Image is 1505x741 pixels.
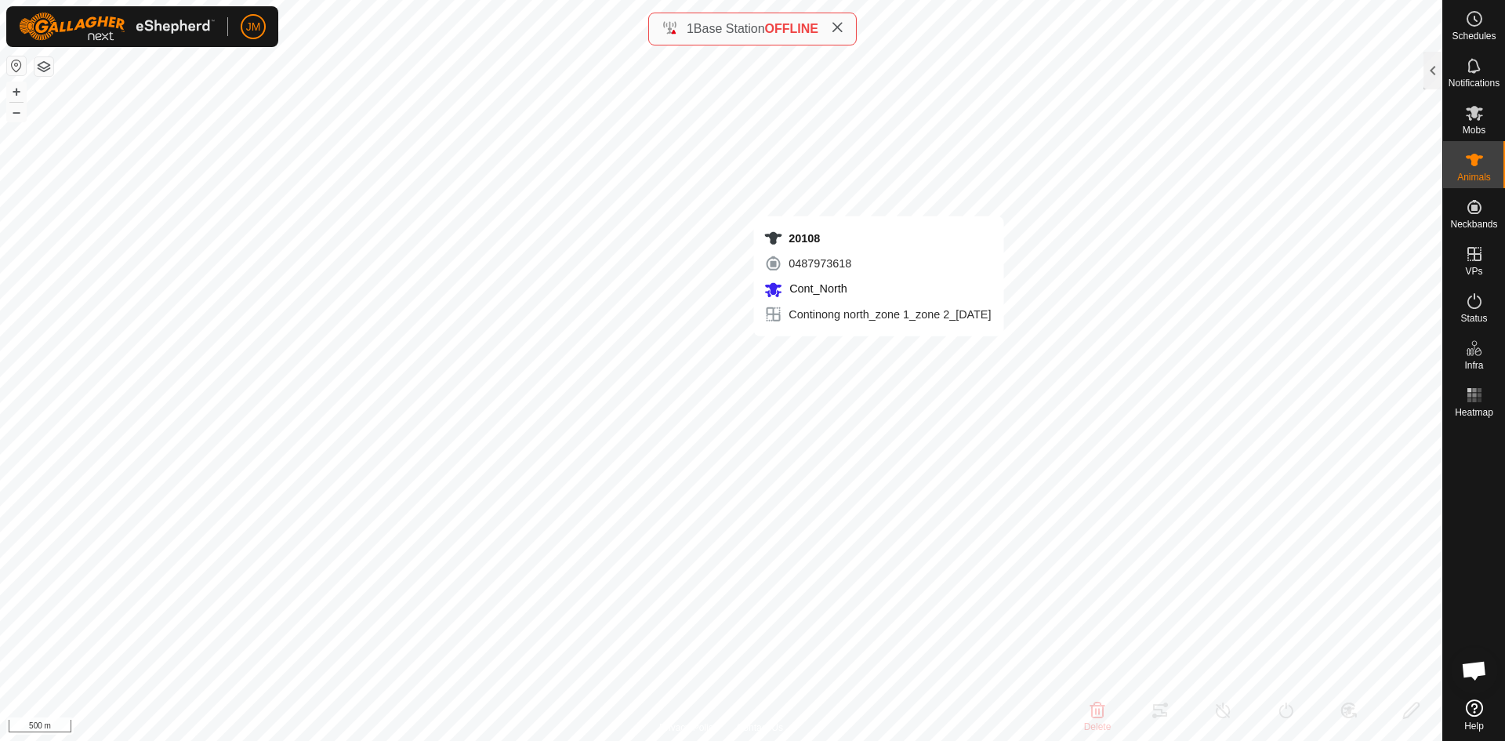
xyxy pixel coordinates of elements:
a: Contact Us [737,721,783,735]
span: JM [246,19,261,35]
img: Gallagher Logo [19,13,215,41]
span: Cont_North [785,282,847,295]
span: Infra [1464,361,1483,370]
button: Map Layers [34,57,53,76]
span: Mobs [1463,125,1485,135]
button: + [7,82,26,101]
span: Status [1460,314,1487,323]
span: Notifications [1449,78,1500,88]
span: Help [1464,721,1484,731]
button: – [7,103,26,122]
span: OFFLINE [765,22,818,35]
div: Open chat [1451,647,1498,694]
button: Reset Map [7,56,26,75]
span: Animals [1457,173,1491,182]
a: Privacy Policy [659,721,718,735]
span: Heatmap [1455,408,1493,417]
span: Base Station [694,22,765,35]
a: Help [1443,693,1505,737]
span: Schedules [1452,31,1496,41]
span: 1 [687,22,694,35]
div: 20108 [763,229,991,248]
div: 0487973618 [763,254,991,273]
span: Neckbands [1450,220,1497,229]
span: VPs [1465,267,1482,276]
div: Continong north_zone 1_zone 2_[DATE] [763,305,991,324]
